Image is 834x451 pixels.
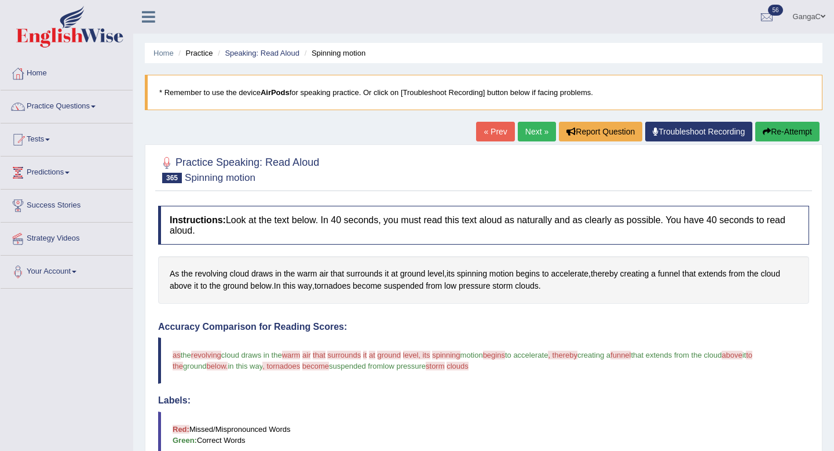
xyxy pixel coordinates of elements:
[746,351,752,359] span: to
[432,351,460,359] span: spinning
[158,256,809,303] div: , , . , .
[353,280,382,292] span: Click to see word definition
[515,280,538,292] span: Click to see word definition
[651,268,656,280] span: Click to see word definition
[1,123,133,152] a: Tests
[768,5,782,16] span: 56
[158,395,809,406] h4: Labels:
[195,268,228,280] span: Click to see word definition
[275,268,281,280] span: Click to see word definition
[369,351,375,359] span: at
[302,362,329,370] span: become
[158,206,809,245] h4: Look at the text below. In 40 seconds, you must read this text aloud as naturally and as clearly ...
[476,122,514,141] a: « Prev
[426,280,442,292] span: Click to see word definition
[427,268,444,280] span: Click to see word definition
[181,351,191,359] span: the
[329,362,383,370] span: suspended from
[173,425,189,434] b: Red:
[760,268,780,280] span: Click to see word definition
[228,362,262,370] span: in this way
[173,362,183,370] span: the
[170,280,192,292] span: Click to see word definition
[492,280,513,292] span: Click to see word definition
[158,154,319,183] h2: Practice Speaking: Read Aloud
[1,256,133,285] a: Your Account
[391,268,398,280] span: Click to see word definition
[518,122,556,141] a: Next »
[377,351,400,359] span: ground
[577,351,610,359] span: creating a
[302,48,365,59] li: Spinning motion
[483,351,505,359] span: begins
[170,268,179,280] span: Click to see word definition
[162,173,182,183] span: 365
[282,351,301,359] span: warm
[1,190,133,219] a: Success Stories
[658,268,680,280] span: Click to see word definition
[542,268,549,280] span: Click to see word definition
[173,436,197,445] b: Green:
[447,268,455,280] span: Click to see word definition
[298,280,312,292] span: Click to see word definition
[460,351,483,359] span: motion
[591,268,618,280] span: Click to see word definition
[221,351,282,359] span: cloud draws in the
[230,268,249,280] span: Click to see word definition
[274,280,281,292] span: Click to see word definition
[173,351,181,359] span: as
[610,351,631,359] span: funnel
[620,268,649,280] span: Click to see word definition
[194,280,198,292] span: Click to see word definition
[631,351,722,359] span: that extends from the cloud
[319,268,328,280] span: Click to see word definition
[548,351,577,359] span: , thereby
[516,268,540,280] span: Click to see word definition
[250,280,272,292] span: Click to see word definition
[457,268,487,280] span: Click to see word definition
[181,268,192,280] span: Click to see word definition
[284,268,295,280] span: Click to see word definition
[145,75,822,110] blockquote: * Remember to use the device for speaking practice. Or click on [Troubleshoot Recording] button b...
[1,90,133,119] a: Practice Questions
[722,351,742,359] span: above
[698,268,726,280] span: Click to see word definition
[385,268,389,280] span: Click to see word definition
[207,362,228,370] span: below.
[210,280,221,292] span: Click to see word definition
[327,351,361,359] span: surrounds
[331,268,344,280] span: Click to see word definition
[400,268,426,280] span: Click to see word definition
[742,351,747,359] span: it
[447,362,469,370] span: clouds
[183,362,206,370] span: ground
[551,268,589,280] span: Click to see word definition
[170,215,226,225] b: Instructions:
[1,223,133,252] a: Strategy Videos
[444,280,456,292] span: Click to see word definition
[185,172,255,183] small: Spinning motion
[747,268,758,280] span: Click to see word definition
[302,351,310,359] span: air
[459,280,490,292] span: Click to see word definition
[682,268,696,280] span: Click to see word definition
[755,122,820,141] button: Re-Attempt
[283,280,295,292] span: Click to see word definition
[505,351,548,359] span: to accelerate
[251,268,273,280] span: Click to see word definition
[559,122,642,141] button: Report Question
[262,362,300,370] span: , tornadoes
[383,362,426,370] span: low pressure
[729,268,745,280] span: Click to see word definition
[1,157,133,186] a: Predictions
[223,280,248,292] span: Click to see word definition
[314,280,350,292] span: Click to see word definition
[191,351,221,359] span: revolving
[297,268,317,280] span: Click to see word definition
[645,122,752,141] a: Troubleshoot Recording
[403,351,430,359] span: level, its
[426,362,445,370] span: storm
[158,322,809,332] h4: Accuracy Comparison for Reading Scores:
[346,268,382,280] span: Click to see word definition
[261,88,290,97] b: AirPods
